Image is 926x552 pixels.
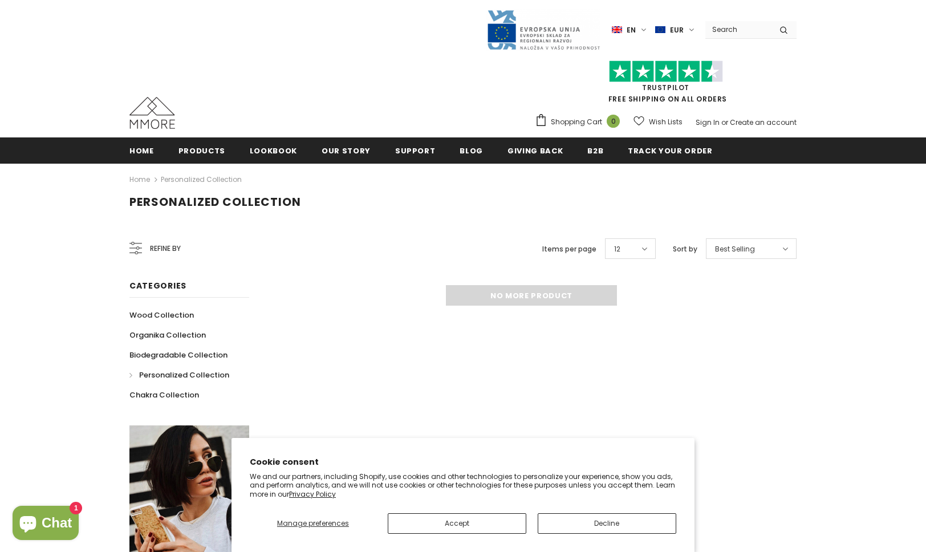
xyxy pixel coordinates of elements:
span: Best Selling [715,243,755,255]
span: Blog [460,145,483,156]
a: Privacy Policy [289,489,336,499]
span: Our Story [322,145,371,156]
span: Giving back [507,145,563,156]
span: EUR [670,25,684,36]
span: Wish Lists [649,116,683,128]
img: MMORE Cases [129,97,175,129]
span: Shopping Cart [551,116,602,128]
button: Accept [388,513,526,534]
a: Create an account [730,117,797,127]
a: Wood Collection [129,305,194,325]
a: Home [129,173,150,186]
span: support [395,145,436,156]
a: Chakra Collection [129,385,199,405]
img: Javni Razpis [486,9,600,51]
span: Manage preferences [277,518,349,528]
a: Lookbook [250,137,297,163]
img: i-lang-1.png [612,25,622,35]
span: Track your order [628,145,712,156]
a: support [395,137,436,163]
span: Personalized Collection [129,194,301,210]
img: Trust Pilot Stars [609,60,723,83]
button: Decline [538,513,676,534]
span: Organika Collection [129,330,206,340]
span: Home [129,145,154,156]
a: Wish Lists [633,112,683,132]
a: Blog [460,137,483,163]
a: Javni Razpis [486,25,600,34]
a: Sign In [696,117,720,127]
span: Categories [129,280,186,291]
a: Our Story [322,137,371,163]
span: 12 [614,243,620,255]
p: We and our partners, including Shopify, use cookies and other technologies to personalize your ex... [250,472,676,499]
span: Biodegradable Collection [129,350,228,360]
span: en [627,25,636,36]
button: Manage preferences [250,513,376,534]
span: Wood Collection [129,310,194,320]
label: Sort by [673,243,697,255]
a: Track your order [628,137,712,163]
span: Chakra Collection [129,389,199,400]
span: Products [178,145,225,156]
a: Shopping Cart 0 [535,113,626,131]
a: Giving back [507,137,563,163]
a: Personalized Collection [161,174,242,184]
a: Personalized Collection [129,365,229,385]
span: B2B [587,145,603,156]
label: Items per page [542,243,596,255]
h2: Cookie consent [250,456,676,468]
a: Biodegradable Collection [129,345,228,365]
span: Lookbook [250,145,297,156]
a: Home [129,137,154,163]
span: Refine by [150,242,181,255]
span: Personalized Collection [139,370,229,380]
span: or [721,117,728,127]
span: FREE SHIPPING ON ALL ORDERS [535,66,797,104]
a: Trustpilot [642,83,689,92]
a: B2B [587,137,603,163]
input: Search Site [705,21,771,38]
a: Products [178,137,225,163]
a: Organika Collection [129,325,206,345]
span: 0 [607,115,620,128]
inbox-online-store-chat: Shopify online store chat [9,506,82,543]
